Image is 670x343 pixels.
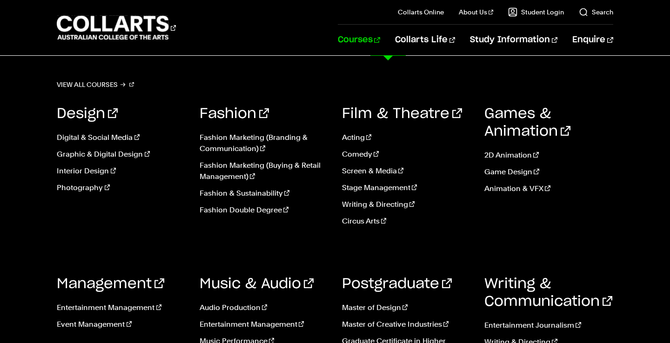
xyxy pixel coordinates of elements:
[484,320,613,331] a: Entertainment Journalism
[200,204,328,216] a: Fashion Double Degree
[484,107,570,139] a: Games & Animation
[57,149,185,160] a: Graphic & Digital Design
[200,277,314,291] a: Music & Audio
[579,7,613,17] a: Search
[57,182,185,193] a: Photography
[342,182,470,193] a: Stage Management
[508,7,564,17] a: Student Login
[200,188,328,199] a: Fashion & Sustainability
[342,107,462,121] a: Film & Theatre
[200,302,328,313] a: Audio Production
[342,319,470,330] a: Master of Creative Industries
[484,277,612,309] a: Writing & Communication
[57,78,134,91] a: View all courses
[484,166,613,178] a: Game Design
[57,132,185,143] a: Digital & Social Media
[398,7,444,17] a: Collarts Online
[342,132,470,143] a: Acting
[342,302,470,313] a: Master of Design
[57,165,185,177] a: Interior Design
[484,150,613,161] a: 2D Animation
[342,216,470,227] a: Circus Arts
[342,149,470,160] a: Comedy
[57,107,118,121] a: Design
[200,132,328,154] a: Fashion Marketing (Branding & Communication)
[200,160,328,182] a: Fashion Marketing (Buying & Retail Management)
[57,319,185,330] a: Event Management
[395,25,455,55] a: Collarts Life
[342,277,452,291] a: Postgraduate
[572,25,613,55] a: Enquire
[57,14,176,41] div: Go to homepage
[57,302,185,313] a: Entertainment Management
[342,165,470,177] a: Screen & Media
[57,277,164,291] a: Management
[470,25,557,55] a: Study Information
[484,183,613,194] a: Animation & VFX
[459,7,493,17] a: About Us
[200,319,328,330] a: Entertainment Management
[342,199,470,210] a: Writing & Directing
[338,25,380,55] a: Courses
[200,107,269,121] a: Fashion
